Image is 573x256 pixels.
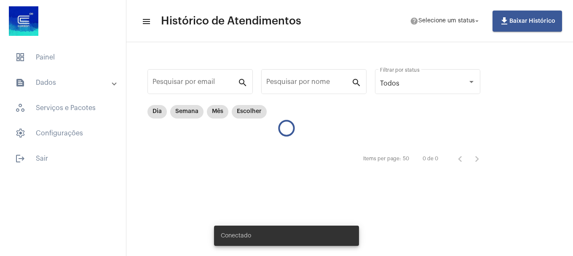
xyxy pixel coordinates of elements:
mat-chip: Mês [207,105,228,119]
div: 0 de 0 [423,156,438,162]
span: Baixar Histórico [499,18,555,24]
button: Próxima página [469,151,485,167]
div: Items per page: [363,156,401,162]
mat-icon: sidenav icon [15,154,25,164]
mat-icon: arrow_drop_down [473,17,481,25]
mat-icon: file_download [499,16,509,26]
mat-chip: Escolher [232,105,267,119]
span: sidenav icon [15,128,25,138]
mat-icon: sidenav icon [142,16,150,27]
button: Página anterior [452,151,469,167]
span: Histórico de Atendimentos [161,14,301,28]
button: Selecione um status [405,13,486,30]
span: Conectado [221,232,251,240]
mat-chip: Semana [170,105,203,119]
mat-icon: help [410,17,418,25]
span: Painel [8,47,118,67]
span: sidenav icon [15,103,25,113]
mat-icon: search [351,77,361,87]
mat-panel-title: Dados [15,78,112,88]
span: Configurações [8,123,118,143]
span: Selecione um status [418,18,475,24]
span: sidenav icon [15,52,25,62]
span: Serviços e Pacotes [8,98,118,118]
div: 50 [403,156,409,162]
mat-chip: Dia [147,105,167,119]
img: d4669ae0-8c07-2337-4f67-34b0df7f5ae4.jpeg [7,4,40,38]
input: Pesquisar por nome [266,80,351,87]
input: Pesquisar por email [153,80,238,87]
span: Todos [380,80,399,87]
span: Sair [8,148,118,169]
mat-icon: search [238,77,248,87]
mat-expansion-panel-header: sidenav iconDados [5,73,126,93]
button: Baixar Histórico [493,11,562,32]
mat-icon: sidenav icon [15,78,25,88]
